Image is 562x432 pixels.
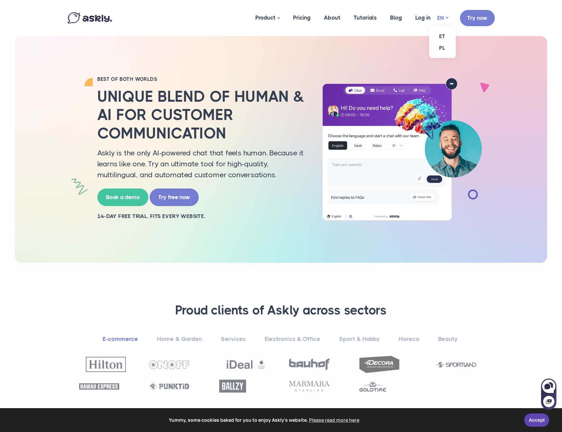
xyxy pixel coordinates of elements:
[436,362,476,367] img: Sportland
[289,358,329,370] img: Bauhof
[212,330,254,348] a: Services
[308,415,360,425] a: learn more about cookies
[149,360,189,369] img: OnOff
[86,357,126,372] img: Hilton
[383,2,409,34] a: Blog
[68,12,112,24] img: Askly
[10,415,520,425] span: Yummy, some cookies baked for you to enjoy Askly's website.
[460,10,495,26] a: Try now
[429,42,456,54] a: PL
[409,2,437,34] a: Log in
[97,213,306,220] h2: 14-day free trial. Fits every website.
[359,381,386,392] img: Goldtime
[256,330,329,348] a: Electronics & Office
[97,147,306,180] p: Askly is the only AI-powered chat that feels human. Because it learns like one. Try an ultimate t...
[219,380,246,393] img: Ballzy
[430,330,466,348] a: Beauty
[331,330,388,348] a: Sport & Hobby
[540,377,557,410] iframe: Askly chat
[97,87,306,142] h2: Unique blend of human & AI for customer communication
[97,189,148,206] a: Book a demo
[289,381,329,391] img: Marmara Sterling
[429,30,456,42] a: ET
[97,76,306,82] h2: BEST OF BOTH WORLDS
[316,78,488,221] img: AI multilingual chat
[76,302,486,318] h3: Proud clients of Askly across sectors
[79,383,119,390] img: Hawaii Express
[150,189,199,206] a: Try free now
[94,330,147,348] a: E-commerce
[317,2,347,34] a: About
[524,413,549,427] a: Accept
[390,330,428,348] a: Horeca
[437,13,448,23] a: EN
[347,2,383,34] a: Tutorials
[226,357,266,372] img: Ideal
[249,2,286,34] a: Product
[149,382,189,391] img: Punktid
[148,330,211,348] a: Home & Garden
[286,2,317,34] a: Pricing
